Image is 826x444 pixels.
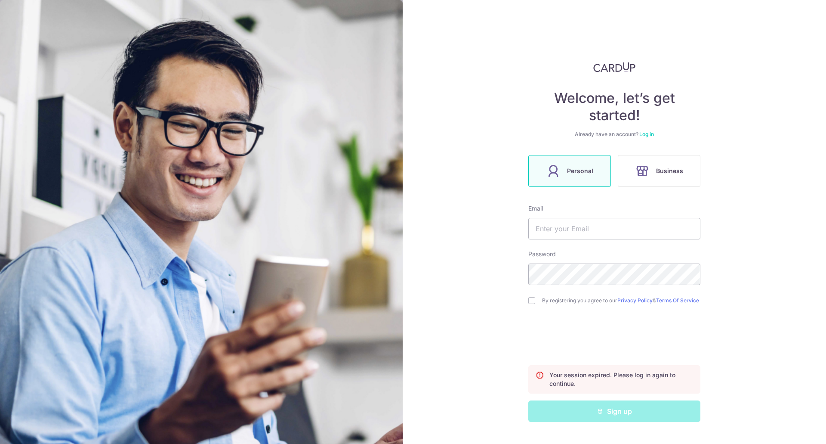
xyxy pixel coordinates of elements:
div: Already have an account? [528,131,700,138]
span: Personal [567,166,593,176]
a: Business [614,155,704,187]
label: Email [528,204,543,213]
img: CardUp Logo [593,62,635,72]
p: Your session expired. Please log in again to continue. [549,371,693,388]
a: Privacy Policy [617,297,653,304]
a: Log in [639,131,654,137]
a: Terms Of Service [656,297,699,304]
input: Enter your Email [528,218,700,239]
h4: Welcome, let’s get started! [528,90,700,124]
span: Business [656,166,683,176]
label: Password [528,250,556,258]
label: By registering you agree to our & [542,297,700,304]
a: Personal [525,155,614,187]
iframe: reCAPTCHA [549,321,680,355]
